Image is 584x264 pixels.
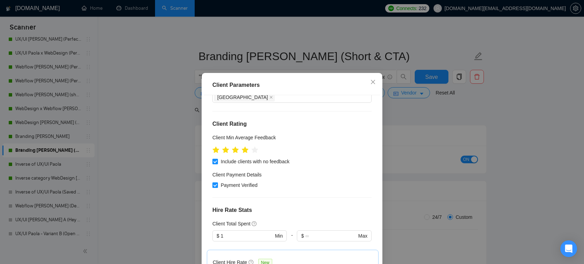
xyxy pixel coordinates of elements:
[275,232,283,240] span: Min
[287,230,297,250] div: -
[560,240,577,257] div: Open Intercom Messenger
[242,146,249,153] span: star
[232,146,239,153] span: star
[212,220,250,228] h5: Client Total Spent
[218,181,260,189] span: Payment Verified
[301,232,304,240] span: $
[364,73,382,92] button: Close
[214,93,275,101] span: India
[251,146,258,153] span: star
[370,79,376,85] span: close
[252,221,257,226] span: question-circle
[218,158,292,165] span: Include clients with no feedback
[212,81,372,89] div: Client Parameters
[212,171,262,179] h4: Client Payment Details
[305,232,357,240] input: ∞
[212,120,372,128] h4: Client Rating
[269,96,273,99] span: close
[221,232,274,240] input: 0
[212,134,276,141] h5: Client Min Average Feedback
[217,232,219,240] span: $
[222,146,229,153] span: star
[212,206,372,214] h4: Hire Rate Stats
[212,146,219,153] span: star
[217,93,268,101] span: [GEOGRAPHIC_DATA]
[358,232,367,240] span: Max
